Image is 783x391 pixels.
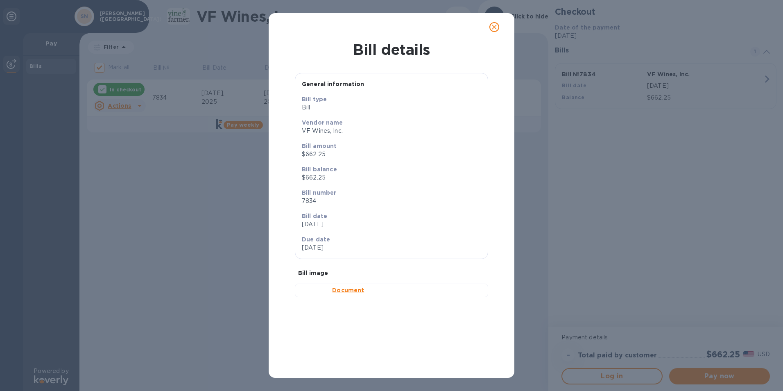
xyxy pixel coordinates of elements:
[302,81,364,87] b: General information
[302,127,481,135] p: VF Wines, Inc.
[302,103,481,112] p: Bill
[302,96,327,102] b: Bill type
[275,41,508,58] h1: Bill details
[302,220,481,229] p: [DATE]
[302,119,343,126] b: Vendor name
[302,166,337,173] b: Bill balance
[302,173,481,182] p: $662.25
[302,189,337,196] b: Bill number
[332,287,364,293] b: Document
[302,213,327,219] b: Bill date
[302,236,330,243] b: Due date
[302,243,388,252] p: [DATE]
[298,269,485,277] p: Bill image
[302,197,481,205] p: 7834
[302,143,337,149] b: Bill amount
[484,17,504,37] button: close
[302,150,481,159] p: $662.25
